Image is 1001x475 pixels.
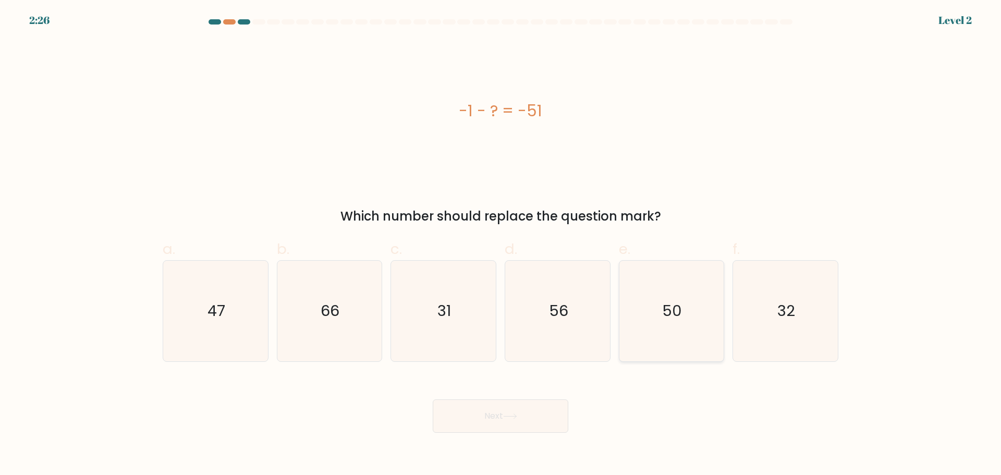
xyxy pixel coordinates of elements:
[505,239,517,259] span: d.
[277,239,289,259] span: b.
[433,399,568,433] button: Next
[733,239,740,259] span: f.
[163,239,175,259] span: a.
[321,300,340,321] text: 66
[390,239,402,259] span: c.
[438,300,451,321] text: 31
[29,13,50,28] div: 2:26
[169,207,832,226] div: Which number should replace the question mark?
[938,13,972,28] div: Level 2
[619,239,630,259] span: e.
[778,300,796,321] text: 32
[663,300,682,321] text: 50
[163,99,838,123] div: -1 - ? = -51
[207,300,225,321] text: 47
[549,300,568,321] text: 56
